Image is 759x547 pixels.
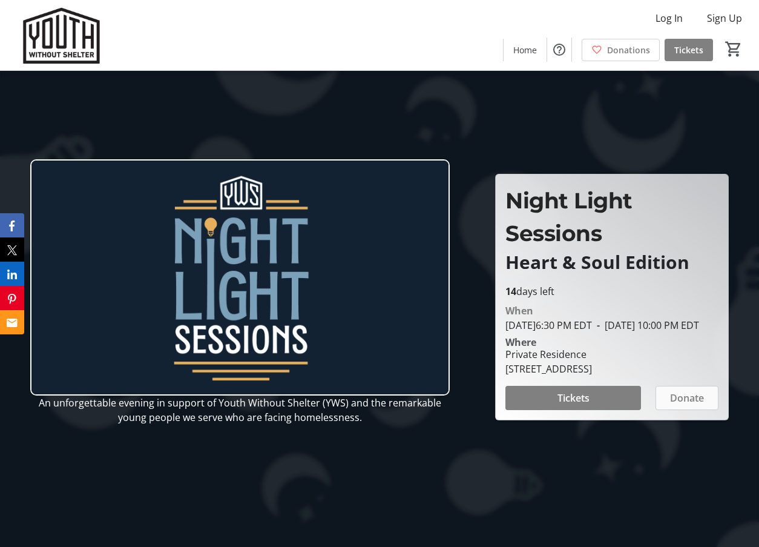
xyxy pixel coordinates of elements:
div: Where [505,337,536,347]
span: Home [513,44,537,56]
span: Tickets [557,391,590,405]
span: [DATE] 6:30 PM EDT [505,319,592,332]
img: Campaign CTA Media Photo [30,159,450,396]
a: Donations [582,39,660,61]
div: When [505,303,533,318]
span: Log In [655,11,683,25]
span: Tickets [674,44,703,56]
div: Private Residence [505,347,592,362]
span: - [592,319,605,332]
button: Donate [655,386,718,410]
span: Sign Up [707,11,742,25]
button: Tickets [505,386,641,410]
span: An unforgettable evening in support of Youth Without Shelter (YWS) and the remarkable young peopl... [39,396,441,424]
span: Heart & Soul Edition [505,250,689,274]
a: Tickets [665,39,713,61]
span: Donate [670,391,704,405]
button: Cart [723,38,744,60]
p: Night Light Sessions [505,184,718,250]
button: Log In [646,8,692,28]
button: Help [547,38,571,62]
p: days left [505,284,718,299]
a: Home [504,39,547,61]
span: 14 [505,285,516,298]
button: Sign Up [697,8,752,28]
span: Donations [607,44,650,56]
img: Youth Without Shelter's Logo [7,5,115,65]
span: [DATE] 10:00 PM EDT [592,319,699,332]
div: [STREET_ADDRESS] [505,362,592,376]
